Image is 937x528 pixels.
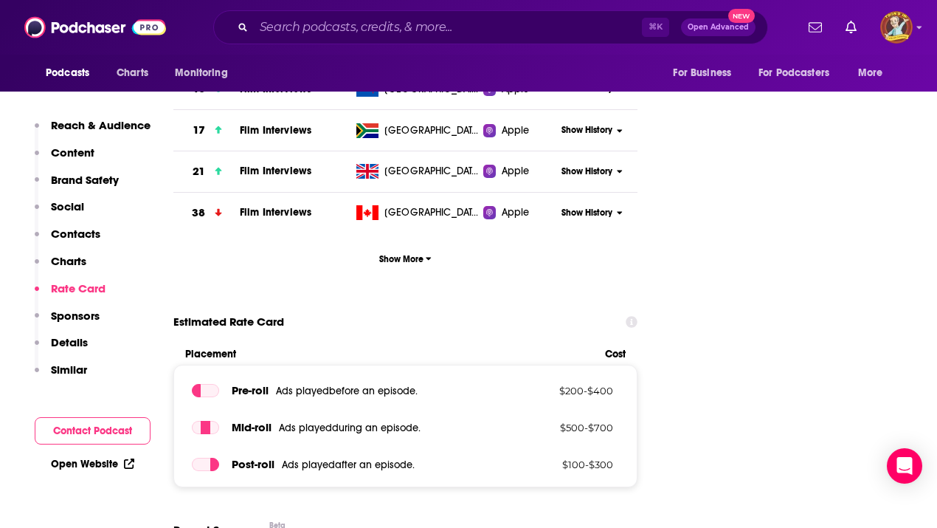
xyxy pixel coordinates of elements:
span: Logged in as JimCummingspod [880,11,913,44]
div: Search podcasts, credits, & more... [213,10,768,44]
button: open menu [165,59,246,87]
p: Brand Safety [51,173,119,187]
p: Charts [51,254,86,268]
a: Film Interviews [240,206,311,219]
button: Charts [35,254,86,281]
span: New [728,9,755,23]
p: Sponsors [51,309,100,323]
h3: 17 [193,122,205,139]
span: Canada [384,205,480,220]
a: Show notifications dropdown [803,15,828,40]
a: 17 [173,110,240,151]
p: $ 500 - $ 700 [517,422,613,433]
a: [GEOGRAPHIC_DATA] [350,123,483,138]
p: Content [51,145,94,160]
button: Open AdvancedNew [681,18,756,36]
a: Show notifications dropdown [840,15,862,40]
p: Reach & Audience [51,118,151,132]
span: More [858,63,883,83]
span: For Business [673,63,731,83]
p: Details [51,335,88,349]
button: Show History [557,165,627,178]
div: Open Intercom Messenger [887,448,922,484]
p: Rate Card [51,281,106,295]
span: Post -roll [232,457,274,471]
button: Brand Safety [35,173,119,200]
a: Apple [483,205,557,220]
button: Rate Card [35,281,106,309]
span: Mid -roll [232,420,272,434]
a: [GEOGRAPHIC_DATA] [350,205,483,220]
button: Content [35,145,94,173]
button: Similar [35,363,87,390]
button: Show More [173,245,637,272]
button: Show History [557,124,627,137]
button: Show History [557,207,627,219]
button: Social [35,199,84,227]
a: 21 [173,151,240,192]
button: Sponsors [35,309,100,336]
a: Film Interviews [240,83,311,95]
span: ⌘ K [642,18,669,37]
p: Similar [51,363,87,377]
p: $ 100 - $ 300 [517,459,613,470]
p: $ 200 - $ 400 [517,385,613,397]
span: Open Advanced [688,24,749,31]
button: open menu [749,59,851,87]
span: Apple [502,164,530,179]
img: User Profile [880,11,913,44]
h3: 21 [193,163,205,180]
span: Estimated Rate Card [173,308,284,336]
a: Film Interviews [240,124,311,137]
span: Show More [379,254,432,264]
h3: 38 [192,205,205,222]
a: Open Website [51,458,134,470]
span: United Kingdom [384,164,480,179]
button: Details [35,335,88,363]
span: Charts [117,63,148,83]
button: open menu [663,59,750,87]
span: Apple [502,123,530,138]
span: Show History [561,207,612,219]
span: Show History [561,124,612,137]
a: Apple [483,123,557,138]
span: Show History [561,165,612,178]
span: Podcasts [46,63,89,83]
span: Pre -roll [232,383,269,397]
span: For Podcasters [758,63,829,83]
a: [GEOGRAPHIC_DATA] [350,164,483,179]
button: open menu [848,59,902,87]
a: Film Interviews [240,165,311,177]
span: Ads played during an episode . [279,422,421,434]
span: Apple [502,205,530,220]
input: Search podcasts, credits, & more... [254,16,642,39]
span: Cost [605,348,626,360]
span: Ads played before an episode . [276,385,418,397]
span: Ads played after an episode . [282,459,415,471]
button: open menu [35,59,108,87]
a: 38 [173,193,240,233]
img: Podchaser - Follow, Share and Rate Podcasts [24,13,166,41]
span: South Africa [384,123,480,138]
button: Contacts [35,227,100,254]
span: Placement [185,348,592,360]
button: Reach & Audience [35,118,151,145]
button: Contact Podcast [35,417,151,445]
a: Apple [483,164,557,179]
button: Show profile menu [880,11,913,44]
p: Contacts [51,227,100,241]
span: Monitoring [175,63,227,83]
a: Charts [107,59,157,87]
p: Social [51,199,84,213]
